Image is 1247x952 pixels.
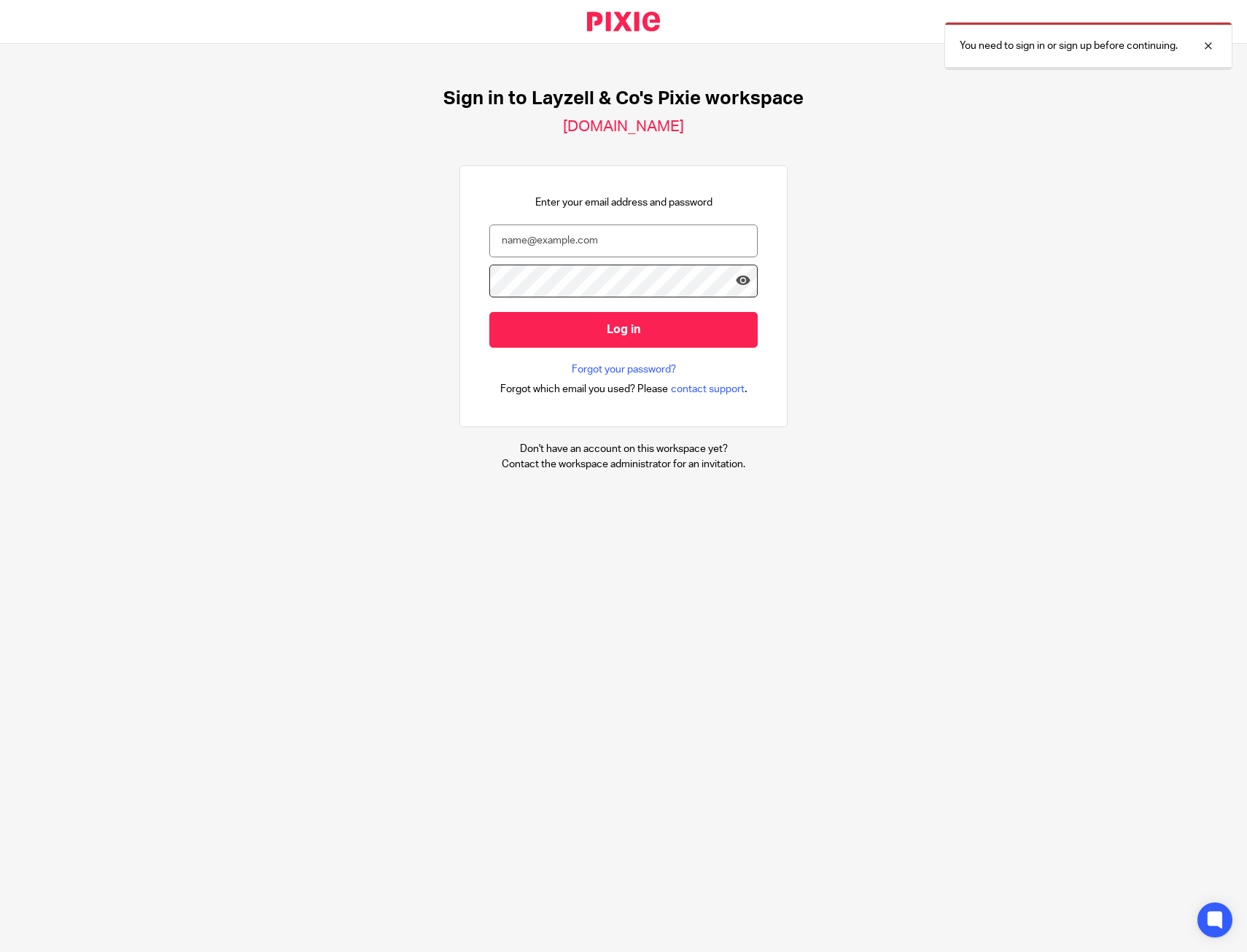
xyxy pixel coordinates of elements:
h2: [DOMAIN_NAME] [563,117,684,136]
span: Forgot which email you used? Please [500,382,668,397]
p: You need to sign in or sign up before continuing. [960,39,1178,53]
p: Contact the workspace administrator for an invitation. [502,457,745,472]
span: contact support [671,382,745,397]
p: Don't have an account on this workspace yet? [502,442,745,456]
a: Forgot your password? [572,362,676,377]
p: Enter your email address and password [535,195,712,210]
input: Log in [489,312,758,348]
h1: Sign in to Layzell & Co's Pixie workspace [443,87,804,110]
div: . [500,381,747,397]
input: name@example.com [489,225,758,257]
